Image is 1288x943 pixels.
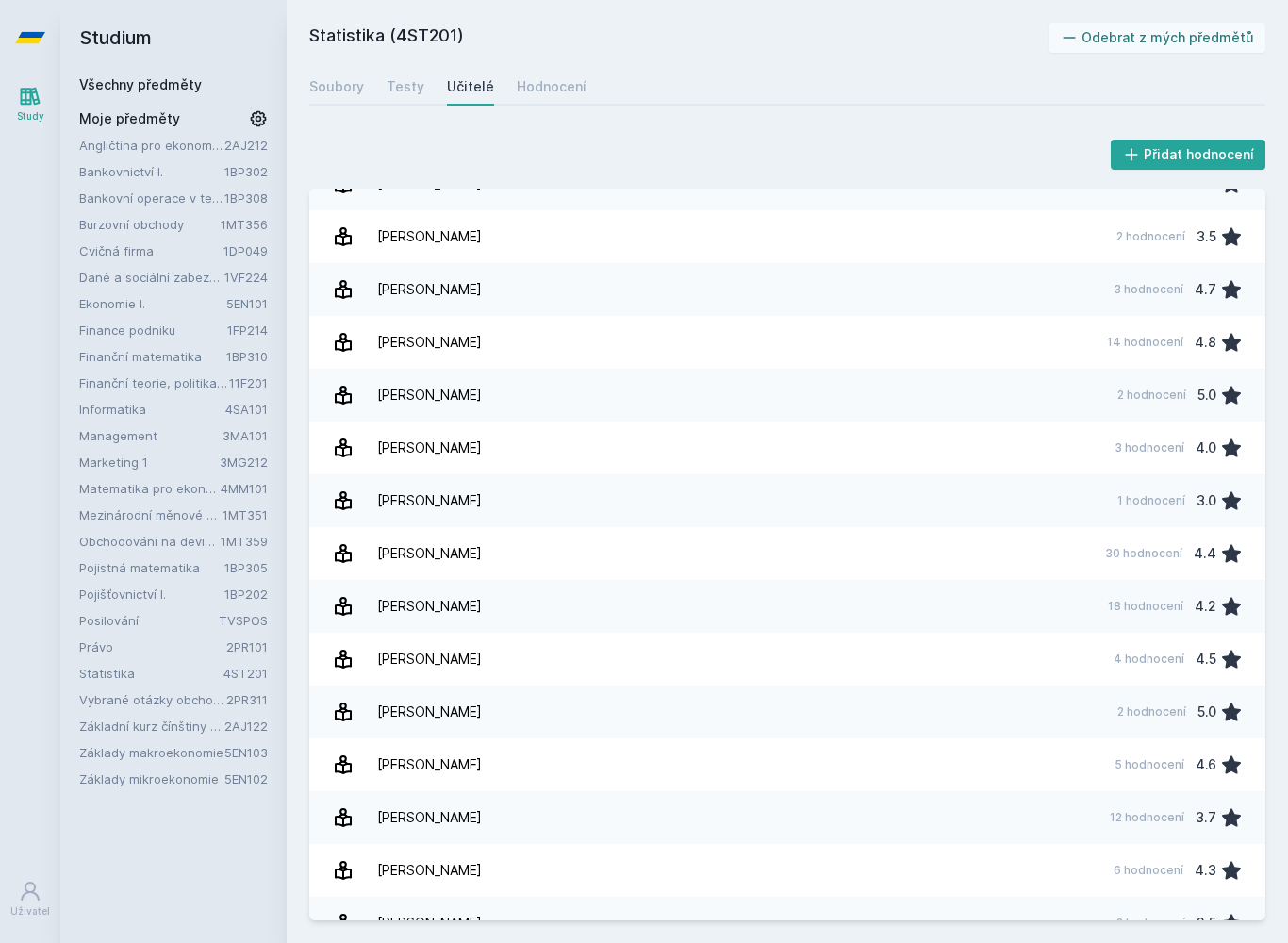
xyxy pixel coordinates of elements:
[79,268,224,287] a: Daně a sociální zabezpečení
[1196,429,1216,467] div: 4.0
[221,481,268,496] a: 4MM101
[1108,599,1183,614] div: 18 hodnocení
[79,109,180,128] span: Moje předměty
[79,611,219,630] a: Posilování
[377,587,482,625] div: [PERSON_NAME]
[225,402,268,417] a: 4SA101
[224,771,268,786] a: 5EN102
[224,138,268,153] a: 2AJ212
[1116,229,1185,244] div: 2 hodnocení
[1105,546,1182,561] div: 30 hodnocení
[226,349,268,364] a: 1BP310
[224,270,268,285] a: 1VF224
[309,263,1265,316] a: [PERSON_NAME] 3 hodnocení 4.7
[517,68,586,106] a: Hodnocení
[447,68,494,106] a: Učitelé
[223,666,268,681] a: 4ST201
[79,241,223,260] a: Cvičná firma
[223,507,268,522] a: 1MT351
[79,558,224,577] a: Pojistná matematika
[1117,388,1186,403] div: 2 hodnocení
[79,426,223,445] a: Management
[309,23,1049,53] h2: Statistika (4ST201)
[224,745,268,760] a: 5EN103
[1197,482,1216,520] div: 3.0
[227,323,268,338] a: 1FP214
[377,904,482,942] div: [PERSON_NAME]
[79,347,226,366] a: Finanční matematika
[220,455,268,470] a: 3MG212
[309,844,1265,897] a: [PERSON_NAME] 6 hodnocení 4.3
[79,505,223,524] a: Mezinárodní měnové a finanční instituce
[1197,218,1216,256] div: 3.5
[1196,799,1216,836] div: 3.7
[224,190,268,206] a: 1BP308
[309,580,1265,633] a: [PERSON_NAME] 18 hodnocení 4.2
[79,136,224,155] a: Angličtina pro ekonomická studia 2 (B2/C1)
[309,686,1265,738] a: [PERSON_NAME] 2 hodnocení 5.0
[226,692,268,707] a: 2PR311
[79,769,224,788] a: Základy mikroekonomie
[387,68,424,106] a: Testy
[1195,587,1216,625] div: 4.2
[377,271,482,308] div: [PERSON_NAME]
[1197,904,1216,942] div: 2.5
[229,375,268,390] a: 11F201
[377,376,482,414] div: [PERSON_NAME]
[377,482,482,520] div: [PERSON_NAME]
[79,189,224,207] a: Bankovní operace v teorii a praxi
[1194,535,1216,572] div: 4.4
[1117,493,1185,508] div: 1 hodnocení
[1049,23,1266,53] button: Odebrat z mých předmětů
[1195,271,1216,308] div: 4.7
[1110,810,1184,825] div: 12 hodnocení
[377,799,482,836] div: [PERSON_NAME]
[79,479,221,498] a: Matematika pro ekonomy
[1117,704,1186,720] div: 2 hodnocení
[79,532,221,551] a: Obchodování na devizovém trhu
[1197,693,1216,731] div: 5.0
[221,217,268,232] a: 1MT356
[1197,376,1216,414] div: 5.0
[309,474,1265,527] a: [PERSON_NAME] 1 hodnocení 3.0
[1195,323,1216,361] div: 4.8
[1111,140,1266,170] button: Přidat hodnocení
[309,527,1265,580] a: [PERSON_NAME] 30 hodnocení 4.4
[377,218,482,256] div: [PERSON_NAME]
[79,717,224,736] a: Základní kurz čínštiny B (A1)
[1114,863,1183,878] div: 6 hodnocení
[224,587,268,602] a: 1BP202
[309,68,364,106] a: Soubory
[4,870,57,928] a: Uživatel
[377,535,482,572] div: [PERSON_NAME]
[79,453,220,471] a: Marketing 1
[309,738,1265,791] a: [PERSON_NAME] 5 hodnocení 4.6
[79,690,226,709] a: Vybrané otázky obchodního práva
[1107,335,1183,350] div: 14 hodnocení
[1116,916,1185,931] div: 2 hodnocení
[309,422,1265,474] a: [PERSON_NAME] 3 hodnocení 4.0
[224,560,268,575] a: 1BP305
[309,77,364,96] div: Soubory
[79,400,225,419] a: Informatika
[226,639,268,654] a: 2PR101
[447,77,494,96] div: Učitelé
[4,75,57,133] a: Study
[517,77,586,96] div: Hodnocení
[79,585,224,604] a: Pojišťovnictví I.
[79,215,221,234] a: Burzovní obchody
[1196,640,1216,678] div: 4.5
[309,633,1265,686] a: [PERSON_NAME] 4 hodnocení 4.5
[377,640,482,678] div: [PERSON_NAME]
[17,109,44,124] div: Study
[224,719,268,734] a: 2AJ122
[79,294,226,313] a: Ekonomie I.
[377,852,482,889] div: [PERSON_NAME]
[79,162,224,181] a: Bankovnictví I.
[223,428,268,443] a: 3MA101
[309,316,1265,369] a: [PERSON_NAME] 14 hodnocení 4.8
[79,76,202,92] a: Všechny předměty
[1115,440,1184,455] div: 3 hodnocení
[377,429,482,467] div: [PERSON_NAME]
[219,613,268,628] a: TVSPOS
